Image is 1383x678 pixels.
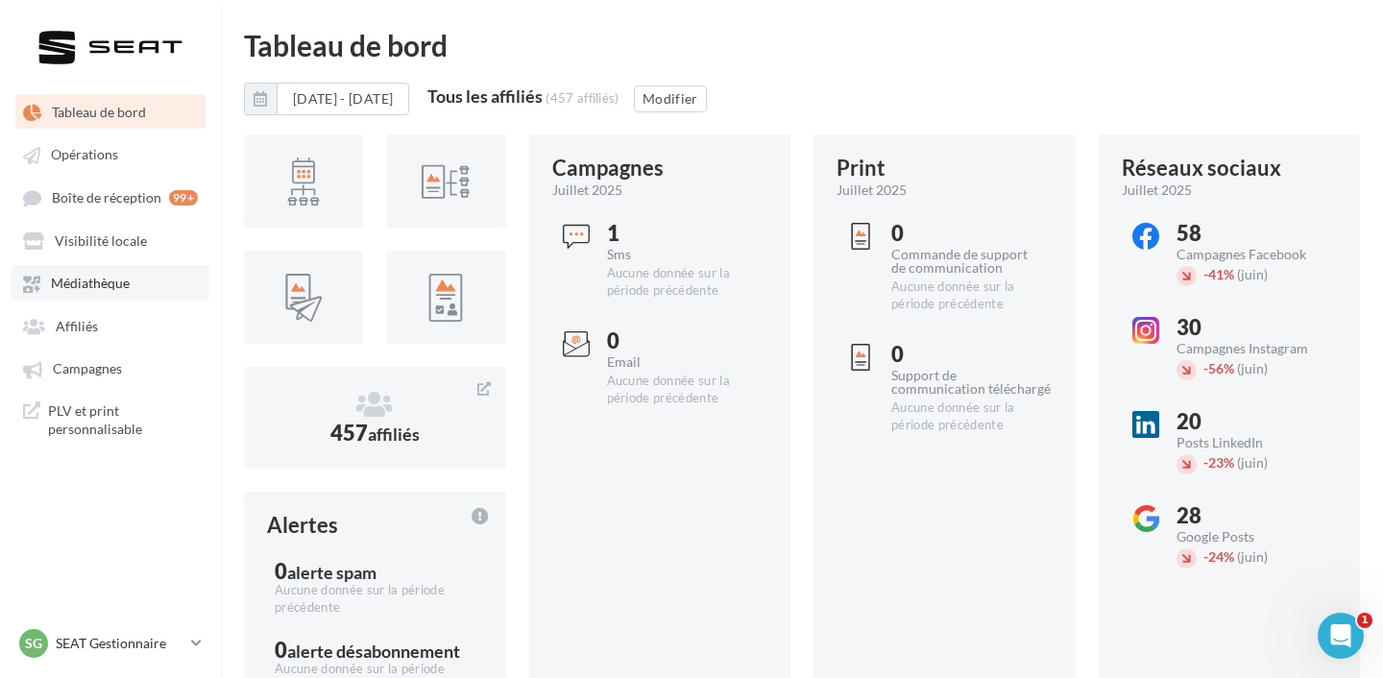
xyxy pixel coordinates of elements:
span: juillet 2025 [837,181,907,200]
span: (juin) [1237,266,1268,282]
a: Affiliés [12,308,209,343]
span: Boîte de réception [52,189,161,206]
iframe: Intercom live chat [1318,613,1364,659]
div: 99+ [169,190,198,206]
div: Commande de support de communication [891,248,1036,275]
span: 56% [1203,360,1234,376]
span: 23% [1203,454,1234,471]
span: Médiathèque [51,276,130,292]
span: SG [25,634,42,653]
div: Aucune donnée sur la période précédente [891,278,1036,313]
div: alerte spam [287,564,376,581]
span: - [1203,360,1208,376]
span: 457 [330,420,420,446]
span: - [1203,266,1208,282]
div: 30 [1177,317,1322,338]
span: - [1203,454,1208,471]
span: 1 [1357,613,1372,628]
div: Print [837,157,886,179]
div: Campagnes Facebook [1177,248,1322,261]
div: 28 [1177,505,1337,526]
span: - [1203,548,1208,565]
div: Aucune donnée sur la période précédente [607,265,752,300]
div: Email [607,355,767,369]
button: Modifier [634,85,707,112]
a: Campagnes [12,351,209,385]
span: Campagnes [53,361,122,377]
div: 0 [607,330,767,351]
div: (457 affiliés) [546,90,619,106]
div: Aucune donnée sur la période précédente [891,400,1052,434]
div: Aucune donnée sur la période précédente [607,373,767,407]
span: Opérations [51,147,118,163]
div: 1 [607,223,752,244]
div: Support de communication téléchargé [891,369,1052,396]
div: 0 [275,561,475,582]
div: 58 [1177,223,1322,244]
div: Google Posts [1177,530,1337,544]
div: Sms [607,248,752,261]
span: Tableau de bord [52,104,146,120]
div: Alertes [267,515,338,536]
a: Visibilité locale [12,223,209,257]
div: 0 [891,344,1052,365]
span: 41% [1203,266,1234,282]
div: Tous les affiliés [427,87,543,105]
p: SEAT Gestionnaire [56,634,183,653]
div: Campagnes [552,157,664,179]
a: Médiathèque [12,265,209,300]
span: juillet 2025 [1122,181,1192,200]
div: Posts LinkedIn [1177,436,1322,449]
a: SG SEAT Gestionnaire [15,625,206,662]
div: Réseaux sociaux [1122,157,1281,179]
button: [DATE] - [DATE] [244,83,409,115]
span: juillet 2025 [552,181,622,200]
div: 0 [275,640,475,661]
span: Affiliés [56,318,98,334]
span: (juin) [1237,454,1268,471]
span: (juin) [1237,360,1268,376]
span: affiliés [368,424,420,445]
div: Tableau de bord [244,31,1360,60]
div: alerte désabonnement [287,642,460,660]
a: PLV et print personnalisable [12,394,209,447]
span: 24% [1203,548,1234,565]
a: Boîte de réception 99+ [12,180,209,215]
div: Aucune donnée sur la période précédente [275,582,475,617]
div: 0 [891,223,1036,244]
span: (juin) [1237,548,1268,565]
a: Opérations [12,136,209,171]
div: 20 [1177,411,1322,432]
span: Visibilité locale [55,232,147,249]
div: Campagnes Instagram [1177,342,1322,355]
button: [DATE] - [DATE] [277,83,409,115]
span: PLV et print personnalisable [48,401,198,439]
a: Tableau de bord [12,94,209,129]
